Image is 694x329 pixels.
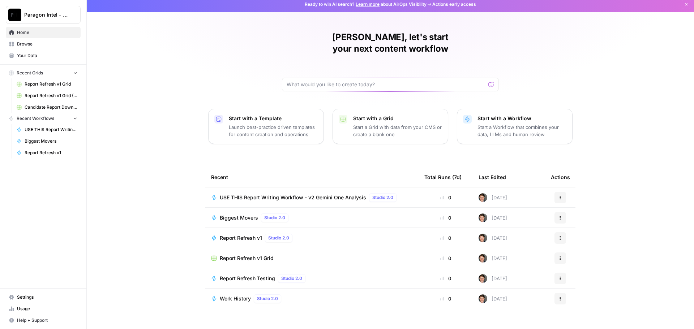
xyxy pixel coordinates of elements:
div: [DATE] [479,234,507,242]
p: Start with a Workflow [477,115,566,122]
span: Biggest Movers [220,214,258,221]
span: Home [17,29,77,36]
a: Home [6,27,81,38]
div: Last Edited [479,167,506,187]
button: Workspace: Paragon Intel - Bill / Ty / Colby R&D [6,6,81,24]
span: Report Refresh v1 [220,234,262,242]
div: [DATE] [479,294,507,303]
img: qw00ik6ez51o8uf7vgx83yxyzow9 [479,193,487,202]
div: Recent [211,167,413,187]
span: Work History [220,295,251,302]
a: Report Refresh v1 Grid [211,255,413,262]
span: Help + Support [17,317,77,324]
span: Studio 2.0 [281,275,302,282]
button: Recent Workflows [6,113,81,124]
a: Report Refresh v1Studio 2.0 [211,234,413,242]
p: Start a Workflow that combines your data, LLMs and human review [477,124,566,138]
a: Settings [6,291,81,303]
span: Report Refresh v1 [25,150,77,156]
button: Start with a TemplateLaunch best-practice driven templates for content creation and operations [208,109,324,144]
span: Actions early access [432,1,476,8]
div: 0 [424,234,467,242]
div: [DATE] [479,274,507,283]
img: Paragon Intel - Bill / Ty / Colby R&D Logo [8,8,21,21]
span: Studio 2.0 [372,194,393,201]
div: 0 [424,194,467,201]
span: Biggest Movers [25,138,77,144]
img: qw00ik6ez51o8uf7vgx83yxyzow9 [479,254,487,263]
span: USE THIS Report Writing Workflow - v2 Gemini One Analysis [220,194,366,201]
span: Candidate Report Download Sheet [25,104,77,111]
span: Ready to win AI search? about AirOps Visibility [305,1,427,8]
a: Candidate Report Download Sheet [13,101,81,113]
a: Report Refresh v1 Grid [13,78,81,90]
span: Report Refresh Testing [220,275,275,282]
a: Biggest MoversStudio 2.0 [211,213,413,222]
button: Start with a WorkflowStart a Workflow that combines your data, LLMs and human review [457,109,573,144]
span: Report Refresh v1 Grid [220,255,274,262]
img: qw00ik6ez51o8uf7vgx83yxyzow9 [479,213,487,222]
div: [DATE] [479,213,507,222]
a: Report Refresh v1 [13,147,81,159]
p: Start a Grid with data from your CMS or create a blank one [353,124,442,138]
span: Studio 2.0 [264,215,285,221]
span: Paragon Intel - Bill / Ty / [PERSON_NAME] R&D [24,11,68,18]
a: USE THIS Report Writing Workflow - v2 Gemini One Analysis [13,124,81,135]
div: 0 [424,214,467,221]
div: 0 [424,255,467,262]
p: Launch best-practice driven templates for content creation and operations [229,124,318,138]
div: [DATE] [479,254,507,263]
div: 0 [424,295,467,302]
a: Work HistoryStudio 2.0 [211,294,413,303]
span: Report Refresh v1 Grid [25,81,77,87]
span: Report Refresh v1 Grid (Copy) [25,92,77,99]
div: [DATE] [479,193,507,202]
span: Recent Workflows [17,115,54,122]
h1: [PERSON_NAME], let's start your next content workflow [282,31,499,55]
span: USE THIS Report Writing Workflow - v2 Gemini One Analysis [25,126,77,133]
p: Start with a Template [229,115,318,122]
span: Recent Grids [17,70,43,76]
a: Learn more [356,1,380,7]
span: Browse [17,41,77,47]
img: qw00ik6ez51o8uf7vgx83yxyzow9 [479,234,487,242]
input: What would you like to create today? [287,81,485,88]
span: Studio 2.0 [257,295,278,302]
span: Studio 2.0 [268,235,289,241]
div: Actions [551,167,570,187]
button: Start with a GridStart a Grid with data from your CMS or create a blank one [333,109,448,144]
a: USE THIS Report Writing Workflow - v2 Gemini One AnalysisStudio 2.0 [211,193,413,202]
div: 0 [424,275,467,282]
span: Usage [17,306,77,312]
img: qw00ik6ez51o8uf7vgx83yxyzow9 [479,274,487,283]
span: Your Data [17,52,77,59]
p: Start with a Grid [353,115,442,122]
span: Settings [17,294,77,300]
button: Help + Support [6,315,81,326]
div: Total Runs (7d) [424,167,462,187]
a: Browse [6,38,81,50]
a: Biggest Movers [13,135,81,147]
a: Usage [6,303,81,315]
a: Your Data [6,50,81,61]
a: Report Refresh TestingStudio 2.0 [211,274,413,283]
button: Recent Grids [6,68,81,78]
img: qw00ik6ez51o8uf7vgx83yxyzow9 [479,294,487,303]
a: Report Refresh v1 Grid (Copy) [13,90,81,101]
